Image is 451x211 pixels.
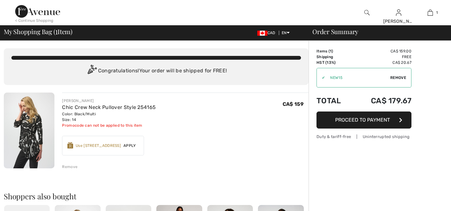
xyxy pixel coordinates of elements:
[352,90,411,112] td: CA$ 179.67
[428,9,433,16] img: My Bag
[283,101,304,107] span: CA$ 159
[352,54,411,60] td: Free
[316,48,352,54] td: Items ( )
[62,123,156,128] div: Promocode can not be applied to this item
[325,68,390,87] input: Promo code
[257,31,278,35] span: CAD
[76,143,121,148] div: Use [STREET_ADDRESS]
[352,60,411,65] td: CA$ 20.67
[390,75,406,81] span: Remove
[67,142,73,148] img: Reward-Logo.svg
[15,5,60,18] img: 1ère Avenue
[4,28,72,35] span: My Shopping Bag ( Item)
[85,65,98,77] img: Congratulation2.svg
[316,90,352,112] td: Total
[15,18,53,23] div: < Continue Shopping
[62,111,156,123] div: Color: Black/Multi Size: 14
[396,9,401,15] a: Sign In
[316,134,411,140] div: Duty & tariff-free | Uninterrupted shipping
[383,18,414,25] div: [PERSON_NAME]
[335,117,390,123] span: Proceed to Payment
[415,9,446,16] a: 1
[316,60,352,65] td: HST (13%)
[11,65,301,77] div: Congratulations! Your order will be shipped for FREE!
[121,143,139,148] span: Apply
[396,9,401,16] img: My Info
[316,54,352,60] td: Shipping
[62,164,78,170] div: Remove
[364,9,370,16] img: search the website
[330,49,332,53] span: 1
[4,192,309,200] h2: Shoppers also bought
[62,98,156,104] div: [PERSON_NAME]
[55,27,58,35] span: 1
[257,31,267,36] img: Canadian Dollar
[436,10,438,15] span: 1
[305,28,447,35] div: Order Summary
[316,112,411,129] button: Proceed to Payment
[352,48,411,54] td: CA$ 159.00
[62,104,156,110] a: Chic Crew Neck Pullover Style 254165
[282,31,290,35] span: EN
[4,93,54,168] img: Chic Crew Neck Pullover Style 254165
[317,75,325,81] div: ✔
